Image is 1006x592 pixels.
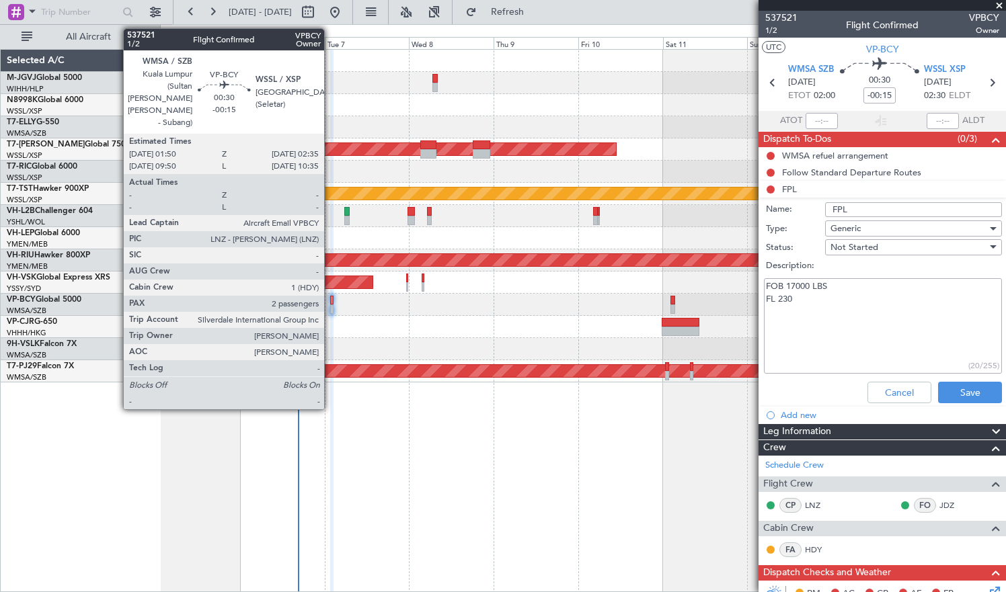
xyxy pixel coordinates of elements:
div: (20/255) [968,360,999,372]
a: YMEN/MEB [7,261,48,271]
div: Tue 7 [325,37,410,49]
span: Dispatch Checks and Weather [763,565,891,581]
a: Schedule Crew [765,459,824,472]
label: Type: [766,222,825,236]
a: N8998KGlobal 6000 [7,96,83,104]
button: Refresh [459,1,540,23]
span: VP-BCY [866,42,899,56]
span: Crew [763,440,786,456]
a: WSSL/XSP [7,106,42,116]
span: ALDT [962,114,984,128]
span: ELDT [949,89,970,103]
a: T7-PJ29Falcon 7X [7,362,74,370]
div: CP [779,498,802,513]
a: YSSY/SYD [7,284,41,294]
span: All Aircraft [35,32,142,42]
span: ATOT [780,114,802,128]
span: VH-RIU [7,251,34,259]
span: VP-CJR [7,318,34,326]
a: WSSL/XSP [7,173,42,183]
span: WMSA SZB [788,63,834,77]
span: ETOT [788,89,810,103]
a: JDZ [939,499,970,511]
a: T7-RICGlobal 6000 [7,163,77,171]
span: [DATE] [788,76,816,89]
div: Flight Confirmed [846,18,919,32]
a: M-JGVJGlobal 5000 [7,74,82,82]
a: VH-LEPGlobal 6000 [7,229,80,237]
label: Name: [766,203,825,216]
span: WSSL XSP [924,63,966,77]
span: T7-PJ29 [7,362,37,370]
span: Owner [969,25,999,36]
input: --:-- [806,113,838,129]
a: T7-[PERSON_NAME]Global 7500 [7,140,130,149]
span: T7-TST [7,185,33,193]
a: WMSA/SZB [7,350,46,360]
span: 00:30 [869,74,890,87]
span: 02:00 [814,89,835,103]
div: FA [779,542,802,557]
span: VH-VSK [7,273,36,282]
a: HDY [805,544,835,556]
a: VHHH/HKG [7,328,46,338]
span: Flight Crew [763,476,813,492]
span: T7-ELLY [7,118,36,126]
div: Fri 10 [578,37,663,49]
div: Thu 9 [494,37,578,49]
input: Trip Number [41,2,118,22]
a: WIHH/HLP [7,84,44,94]
a: T7-ELLYG-550 [7,118,59,126]
span: 02:30 [924,89,945,103]
div: Sat 11 [663,37,748,49]
span: 1/2 [765,25,798,36]
span: VH-L2B [7,207,35,215]
a: WMSA/SZB [7,372,46,382]
a: WMSA/SZB [7,128,46,138]
a: VH-L2BChallenger 604 [7,207,93,215]
a: VP-CJRG-650 [7,318,57,326]
label: Status: [766,241,825,255]
div: [DATE] [163,27,186,38]
span: Refresh [479,7,536,17]
span: VH-LEP [7,229,34,237]
span: M-JGVJ [7,74,36,82]
button: Cancel [867,382,931,403]
div: FO [914,498,936,513]
div: Sun 12 [747,37,832,49]
span: 9H-VSLK [7,340,40,348]
span: T7-[PERSON_NAME] [7,140,85,149]
span: 537521 [765,11,798,25]
span: N8998K [7,96,38,104]
span: Not Started [830,241,878,253]
a: VP-BCYGlobal 5000 [7,296,81,304]
button: Save [938,382,1002,403]
div: Follow Standard Departure Routes [782,167,921,178]
a: T7-TSTHawker 900XP [7,185,89,193]
a: YSHL/WOL [7,217,45,227]
span: [DATE] [924,76,952,89]
span: VPBCY [969,11,999,25]
a: WSSL/XSP [7,151,42,161]
div: WMSA refuel arrangement [782,150,888,161]
a: YMEN/MEB [7,239,48,249]
a: VH-RIUHawker 800XP [7,251,90,259]
span: (0/3) [958,132,977,146]
span: Leg Information [763,424,831,439]
div: Mon 6 [240,37,325,49]
span: Cabin Crew [763,521,814,536]
a: VH-VSKGlobal Express XRS [7,273,110,282]
a: WMSA/SZB [7,306,46,316]
div: Wed 8 [409,37,494,49]
span: VP-BCY [7,296,36,304]
span: T7-RIC [7,163,32,171]
span: [DATE] - [DATE] [229,6,292,18]
div: Sun 5 [155,37,240,49]
span: Dispatch To-Dos [763,132,831,147]
a: 9H-VSLKFalcon 7X [7,340,77,348]
a: WSSL/XSP [7,195,42,205]
button: UTC [762,41,785,53]
span: Generic [830,222,861,235]
a: LNZ [805,499,835,511]
button: All Aircraft [15,26,146,48]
